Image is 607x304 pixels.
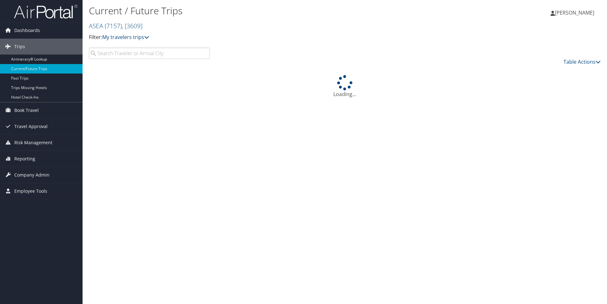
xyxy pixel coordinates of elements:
[14,135,52,151] span: Risk Management
[14,4,77,19] img: airportal-logo.png
[555,9,594,16] span: [PERSON_NAME]
[89,48,210,59] input: Search Traveler or Arrival City
[105,22,122,30] span: ( 7157 )
[122,22,143,30] span: , [ 3609 ]
[89,75,601,98] div: Loading...
[89,33,430,42] p: Filter:
[89,4,430,17] h1: Current / Future Trips
[14,119,48,134] span: Travel Approval
[14,151,35,167] span: Reporting
[14,39,25,55] span: Trips
[550,3,601,22] a: [PERSON_NAME]
[89,22,143,30] a: ASEA
[102,34,149,41] a: My travelers trips
[14,23,40,38] span: Dashboards
[14,102,39,118] span: Book Travel
[564,58,601,65] a: Table Actions
[14,183,47,199] span: Employee Tools
[14,167,50,183] span: Company Admin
